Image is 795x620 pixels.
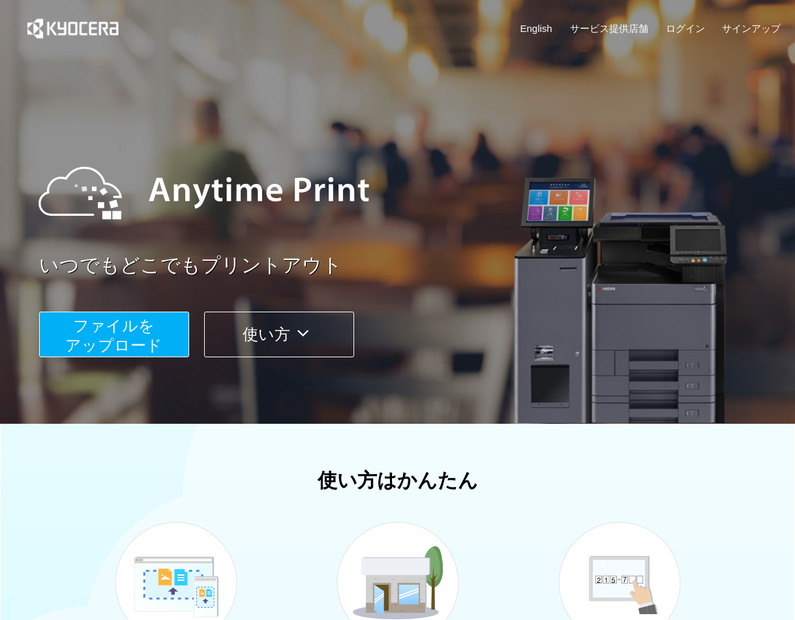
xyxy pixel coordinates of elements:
[39,312,189,357] button: ファイルを​​アップロード
[204,312,354,357] button: 使い方
[722,22,781,35] a: サインアップ
[666,22,705,35] a: ログイン
[570,22,648,35] a: サービス提供店舗
[39,252,789,280] a: いつでもどこでもプリントアウト
[520,22,552,35] a: English
[65,317,162,354] span: ファイルを ​​アップロード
